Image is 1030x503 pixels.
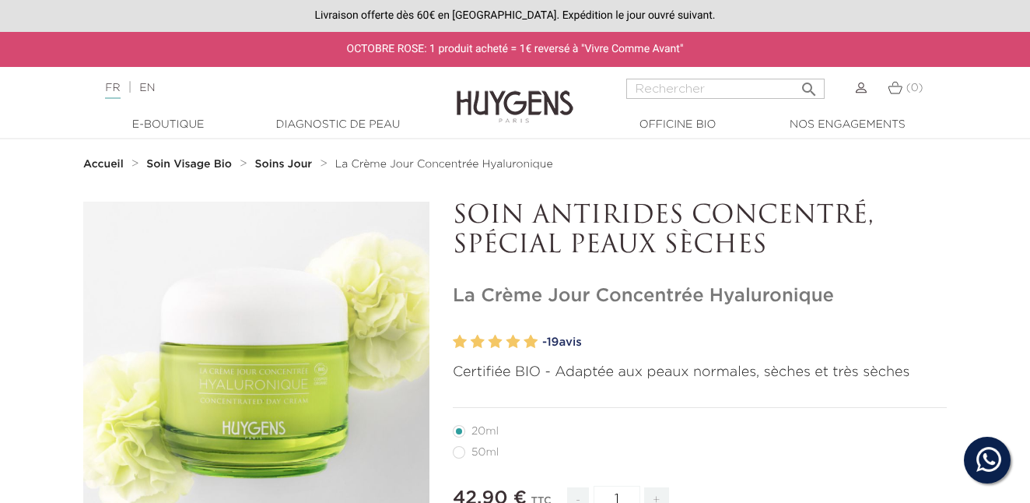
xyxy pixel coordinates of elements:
[471,331,485,354] label: 2
[83,159,124,170] strong: Accueil
[906,83,923,93] span: (0)
[453,285,947,308] h1: La Crème Jour Concentrée Hyaluronique
[453,331,467,354] label: 1
[626,79,825,99] input: Rechercher
[255,159,313,170] strong: Soins Jour
[769,117,925,133] a: Nos engagements
[139,83,155,93] a: EN
[453,425,517,438] label: 20ml
[335,159,553,170] span: La Crème Jour Concentrée Hyaluronique
[97,79,417,97] div: |
[547,336,559,348] span: 19
[795,74,823,95] button: 
[105,83,120,99] a: FR
[489,331,503,354] label: 3
[90,117,246,133] a: E-Boutique
[457,65,573,125] img: Huygens
[542,331,947,354] a: -19avis
[453,202,947,262] p: SOIN ANTIRIDES CONCENTRÉ, SPÉCIAL PEAUX SÈCHES
[600,117,755,133] a: Officine Bio
[506,331,520,354] label: 4
[335,158,553,171] a: La Crème Jour Concentrée Hyaluronique
[83,158,127,171] a: Accueil
[260,117,415,133] a: Diagnostic de peau
[146,158,236,171] a: Soin Visage Bio
[146,159,232,170] strong: Soin Visage Bio
[255,158,316,171] a: Soins Jour
[524,331,538,354] label: 5
[800,76,818,94] i: 
[453,446,517,459] label: 50ml
[453,362,947,383] p: Certifiée BIO - Adaptée aux peaux normales, sèches et très sèches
